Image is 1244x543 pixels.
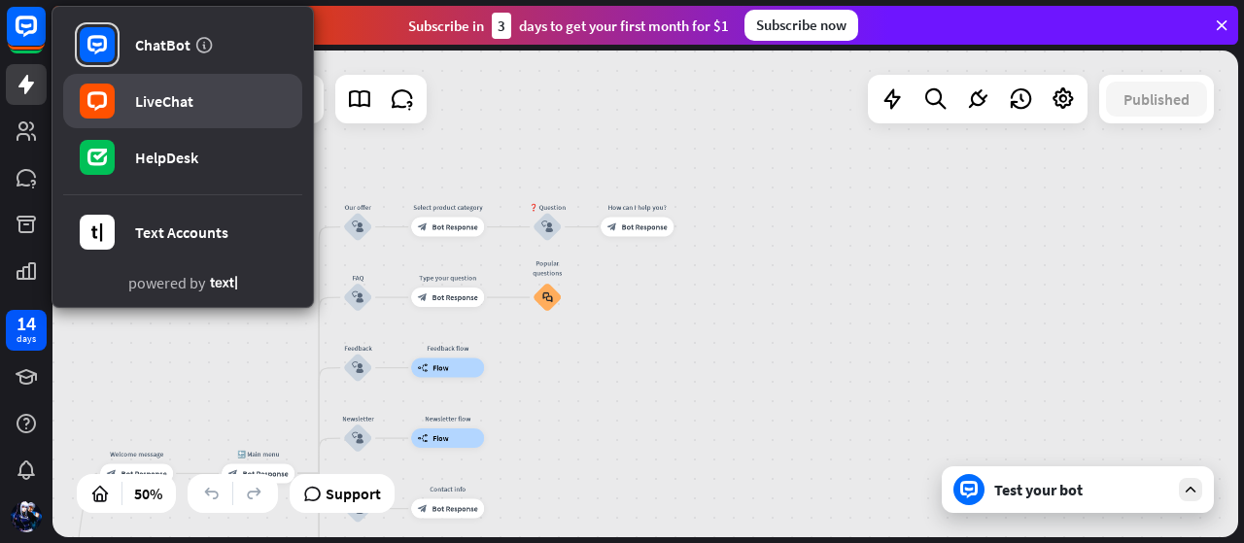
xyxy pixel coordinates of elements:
span: Bot Response [432,222,478,232]
div: Welcome message [93,449,181,458]
div: How can I help you? [594,203,681,213]
div: Popular questions [526,258,570,278]
button: Published [1106,82,1207,117]
span: Bot Response [121,468,167,478]
button: Open LiveChat chat widget [16,8,74,66]
div: 🔙 Main menu [215,449,302,458]
i: block_bot_response [607,222,617,232]
div: Newsletter [328,414,387,424]
div: Feedback [328,344,387,354]
div: Contact info [404,485,492,494]
div: Our offer [328,203,387,213]
i: block_faq [542,292,553,303]
span: Flow [432,433,449,443]
i: block_bot_response [418,504,428,514]
div: 50% [128,478,168,509]
i: block_bot_response [107,468,117,478]
i: block_user_input [352,432,363,444]
span: Bot Response [432,504,478,514]
div: FAQ [328,273,387,283]
div: days [17,332,36,346]
span: Bot Response [432,292,478,302]
div: 14 [17,315,36,332]
span: Support [326,478,381,509]
a: 14 days [6,310,47,351]
i: builder_tree [418,433,429,443]
i: block_user_input [352,291,363,303]
i: block_user_input [352,221,363,233]
i: block_bot_response [228,468,238,478]
span: Bot Response [243,468,289,478]
span: Flow [432,363,449,373]
div: Subscribe now [744,10,858,41]
div: Test your bot [994,480,1169,499]
i: builder_tree [418,363,429,373]
div: Select product category [404,203,492,213]
div: ❓ Question [518,203,576,213]
div: Subscribe in days to get your first month for $1 [408,13,729,39]
div: Feedback flow [404,344,492,354]
span: Bot Response [622,222,668,232]
div: 3 [492,13,511,39]
div: Type your question [404,273,492,283]
i: block_user_input [541,221,553,233]
i: block_bot_response [418,222,428,232]
i: block_user_input [352,362,363,374]
i: block_bot_response [418,292,428,302]
div: Newsletter flow [404,414,492,424]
